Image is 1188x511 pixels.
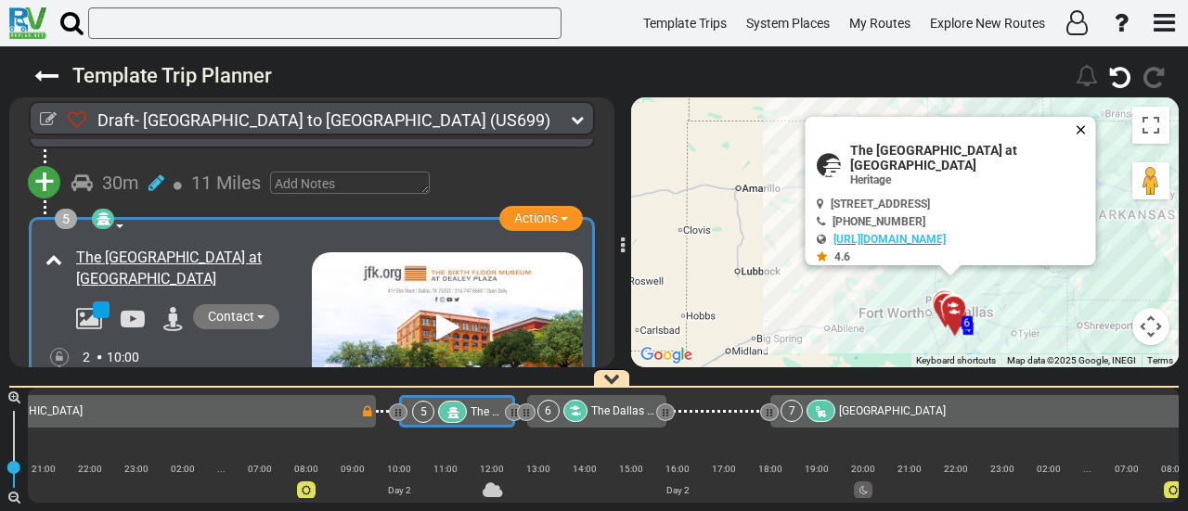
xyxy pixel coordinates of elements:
div: | [206,475,237,492]
span: Day 2 [388,485,411,495]
button: Close [1074,117,1096,143]
div: | [469,475,515,492]
div: | [840,475,886,492]
div: 02:00 [160,460,206,478]
img: RvPlanetLogo.png [9,7,46,39]
div: 15:00 [608,460,654,478]
div: 30m [102,170,139,197]
span: Contact [208,309,254,324]
button: Drag Pegman onto the map to open Street View [1132,162,1169,199]
div: | [1072,475,1103,492]
a: Explore New Routes [922,6,1053,42]
span: 4.6 [834,250,850,263]
div: 23:00 [979,460,1026,478]
div: | [67,475,113,492]
div: | [701,475,747,492]
button: Toggle fullscreen view [1132,107,1169,144]
div: | [562,475,608,492]
div: 5 [55,209,77,229]
div: | [515,475,562,492]
span: + [34,160,55,203]
div: 23:00 [113,460,160,478]
div: 7 [781,400,803,422]
sapn: Template Trip Planner [72,64,272,87]
span: Day 2 [666,485,690,495]
div: | [608,475,654,492]
span: 6 [964,316,971,329]
div: 5 [412,401,434,423]
div: | [654,475,701,492]
div: | [933,475,979,492]
div: 16:00 [654,460,701,478]
div: 22:00 [933,460,979,478]
div: ... [1072,460,1103,478]
div: 21:00 [886,460,933,478]
div: 14:00 [562,460,608,478]
button: Map camera controls [1132,308,1169,345]
div: 19:00 [794,460,840,478]
img: Google [636,343,697,367]
span: 2 [83,350,90,364]
div: 07:00 [1104,460,1150,478]
div: 13:00 [515,460,562,478]
div: | [113,475,160,492]
span: 10:00 [107,350,139,364]
div: 02:00 [1026,460,1072,478]
div: 22:00 [67,460,113,478]
button: Actions [499,206,583,231]
div: 18:00 [747,460,794,478]
span: 11 Miles [191,172,261,194]
button: Keyboard shortcuts [916,354,996,367]
div: | [794,475,840,492]
span: The [GEOGRAPHIC_DATA] at [GEOGRAPHIC_DATA] [471,405,721,418]
div: 11:00 [422,460,469,478]
span: [PHONE_NUMBER] [833,215,925,228]
span: 4 [965,322,972,335]
span: Explore New Routes [930,16,1045,31]
div: 09:00 [329,460,376,478]
div: | [20,475,67,492]
span: My Routes [849,16,910,31]
a: Terms (opens in new tab) [1147,355,1173,365]
div: 10:00 [376,460,422,478]
div: + 30m 11 Miles [32,158,592,209]
div: | [979,475,1026,492]
span: Draft- [GEOGRAPHIC_DATA] to [GEOGRAPHIC_DATA] [97,110,486,130]
a: Open this area in Google Maps (opens a new window) [636,343,697,367]
span: System Places [746,16,830,31]
span: [STREET_ADDRESS] [831,198,930,211]
span: The Dallas World Aquarium [591,404,730,417]
div: | [329,475,376,492]
button: Contact [193,304,279,329]
div: ... [206,460,237,478]
a: Template Trips [635,6,735,42]
div: | [160,475,206,492]
button: + [28,166,60,198]
span: Heritage [850,173,891,186]
span: Template Trips [643,16,727,31]
span: (US699) [490,110,550,130]
span: Actions [514,211,558,225]
div: | [1026,475,1072,492]
div: | [1104,475,1150,492]
div: 21:00 [20,460,67,478]
div: | [376,475,422,492]
img: mqdefault.jpg [312,252,583,404]
div: | [283,475,329,492]
span: The [GEOGRAPHIC_DATA] at [GEOGRAPHIC_DATA] [850,143,1091,172]
div: 17:00 [701,460,747,478]
div: 6 [537,400,560,422]
div: | [747,475,794,492]
div: 07:00 [237,460,283,478]
a: [URL][DOMAIN_NAME] [833,233,946,246]
div: | [886,475,933,492]
a: My Routes [841,6,919,42]
div: 12:00 [469,460,515,478]
div: | [237,475,283,492]
div: | [422,475,469,492]
span: Map data ©2025 Google, INEGI [1007,355,1136,365]
div: 20:00 [840,460,886,478]
span: [GEOGRAPHIC_DATA] [839,404,946,417]
div: 08:00 [283,460,329,478]
a: The [GEOGRAPHIC_DATA] at [GEOGRAPHIC_DATA] [76,249,262,287]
